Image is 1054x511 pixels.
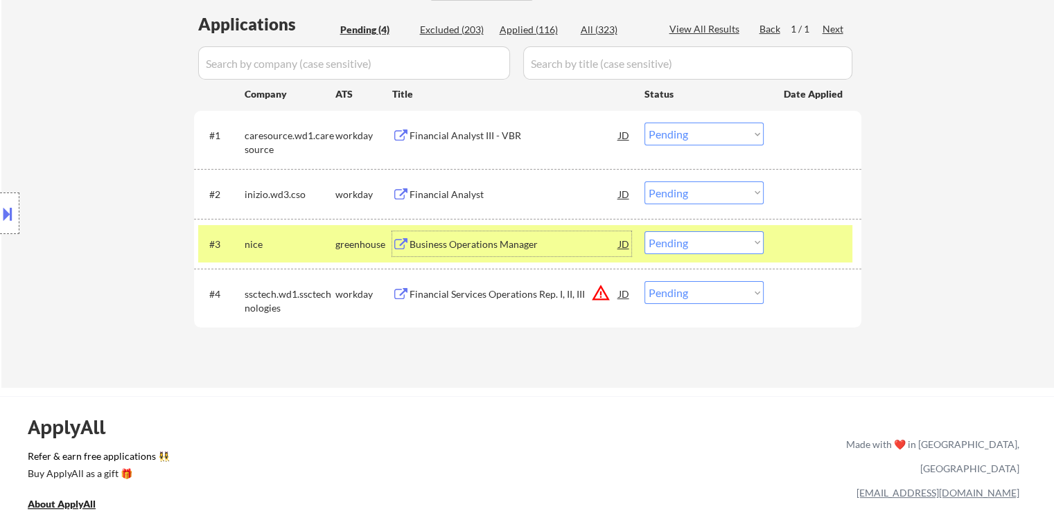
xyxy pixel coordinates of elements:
[340,23,410,37] div: Pending (4)
[335,188,392,201] div: workday
[28,469,166,478] div: Buy ApplyAll as a gift 🎁
[823,22,845,36] div: Next
[784,87,845,101] div: Date Applied
[28,466,166,483] a: Buy ApplyAll as a gift 🎁
[410,188,619,201] div: Financial Analyst
[28,498,96,510] u: About ApplyAll
[335,287,392,301] div: workday
[245,237,335,251] div: nice
[841,432,1019,481] div: Made with ❤️ in [GEOGRAPHIC_DATA], [GEOGRAPHIC_DATA]
[857,487,1019,499] a: [EMAIL_ADDRESS][DOMAIN_NAME]
[245,188,335,201] div: inizio.wd3.cso
[335,87,392,101] div: ATS
[198,46,510,80] input: Search by company (case sensitive)
[245,129,335,156] div: caresource.wd1.caresource
[410,129,619,143] div: Financial Analyst III - VBR
[245,87,335,101] div: Company
[335,129,392,143] div: workday
[392,87,631,101] div: Title
[791,22,823,36] div: 1 / 1
[335,237,392,251] div: greenhouse
[617,281,631,306] div: JD
[591,283,611,303] button: warning_amber
[28,451,556,466] a: Refer & earn free applications 👯‍♀️
[617,123,631,147] div: JD
[500,23,569,37] div: Applied (116)
[759,22,782,36] div: Back
[523,46,852,80] input: Search by title (case sensitive)
[617,181,631,206] div: JD
[28,415,121,439] div: ApplyAll
[617,231,631,256] div: JD
[410,237,619,251] div: Business Operations Manager
[245,287,335,314] div: ssctech.wd1.ssctechnologies
[644,81,764,106] div: Status
[410,287,619,301] div: Financial Services Operations Rep. I, II, III
[420,23,489,37] div: Excluded (203)
[198,16,335,33] div: Applications
[581,23,650,37] div: All (323)
[669,22,744,36] div: View All Results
